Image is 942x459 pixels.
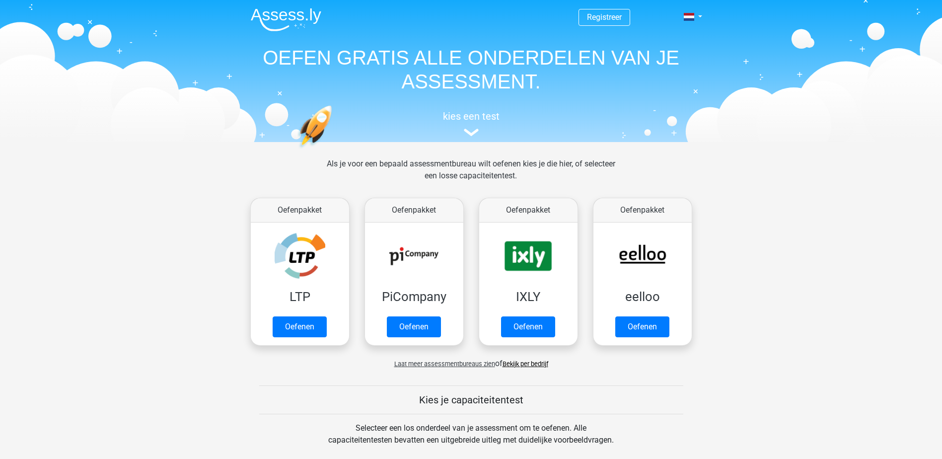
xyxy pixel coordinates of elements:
[464,129,479,136] img: assessment
[243,350,700,370] div: of
[243,110,700,122] h5: kies een test
[243,46,700,93] h1: OEFEN GRATIS ALLE ONDERDELEN VAN JE ASSESSMENT.
[501,316,555,337] a: Oefenen
[297,105,370,195] img: oefenen
[259,394,683,406] h5: Kies je capaciteitentest
[273,316,327,337] a: Oefenen
[319,422,623,458] div: Selecteer een los onderdeel van je assessment om te oefenen. Alle capaciteitentesten bevatten een...
[243,110,700,137] a: kies een test
[319,158,623,194] div: Als je voor een bepaald assessmentbureau wilt oefenen kies je die hier, of selecteer een losse ca...
[251,8,321,31] img: Assessly
[387,316,441,337] a: Oefenen
[615,316,669,337] a: Oefenen
[587,12,622,22] a: Registreer
[503,360,548,368] a: Bekijk per bedrijf
[394,360,495,368] span: Laat meer assessmentbureaus zien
